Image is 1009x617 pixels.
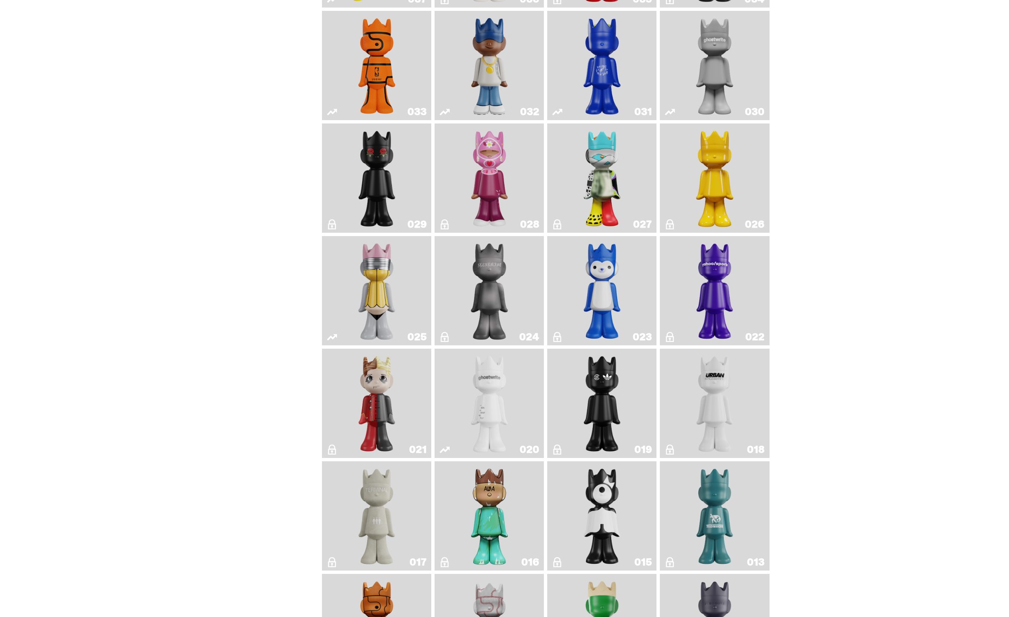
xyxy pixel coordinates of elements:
[461,14,518,117] img: Swingman
[327,352,426,455] a: Magic Man
[580,352,624,455] img: Year of the Dragon
[467,127,512,229] img: Grand Prix
[440,352,539,455] a: ghost
[665,352,764,455] a: U.N. (Black & White)
[665,127,764,229] a: Schrödinger's ghost: New Dawn
[467,465,512,567] img: ALBA
[692,465,737,567] img: Trash
[633,219,651,229] div: 027
[520,107,539,117] div: 032
[461,239,518,342] img: Alchemist
[552,127,651,229] a: What The MSCHF
[552,239,651,342] a: Squish
[407,107,426,117] div: 033
[407,219,426,229] div: 029
[747,557,764,567] div: 013
[520,219,539,229] div: 028
[686,14,744,117] img: One
[665,14,764,117] a: One
[665,239,764,342] a: Yahoo!
[634,107,651,117] div: 031
[745,332,764,342] div: 022
[440,127,539,229] a: Grand Prix
[745,219,764,229] div: 026
[692,239,737,342] img: Yahoo!
[407,332,426,342] div: 025
[686,127,744,229] img: Schrödinger's ghost: New Dawn
[634,445,651,455] div: 019
[633,332,651,342] div: 023
[552,14,651,117] a: Latte
[355,352,399,455] img: Magic Man
[580,127,624,229] img: What The MSCHF
[573,14,631,117] img: Latte
[348,239,406,342] img: No. 2 Pencil
[409,557,426,567] div: 017
[327,14,426,117] a: Game Ball
[552,465,651,567] a: Quest
[519,332,539,342] div: 024
[327,127,426,229] a: Landon
[355,465,399,567] img: Terminal 27
[521,557,539,567] div: 016
[745,107,764,117] div: 030
[327,239,426,342] a: No. 2 Pencil
[692,352,737,455] img: U.N. (Black & White)
[552,352,651,455] a: Year of the Dragon
[355,14,399,117] img: Game Ball
[440,14,539,117] a: Swingman
[440,239,539,342] a: Alchemist
[520,445,539,455] div: 020
[747,445,764,455] div: 018
[409,445,426,455] div: 021
[634,557,651,567] div: 015
[665,465,764,567] a: Trash
[327,465,426,567] a: Terminal 27
[580,465,624,567] img: Quest
[440,465,539,567] a: ALBA
[461,352,518,455] img: ghost
[580,239,624,342] img: Squish
[355,127,399,229] img: Landon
